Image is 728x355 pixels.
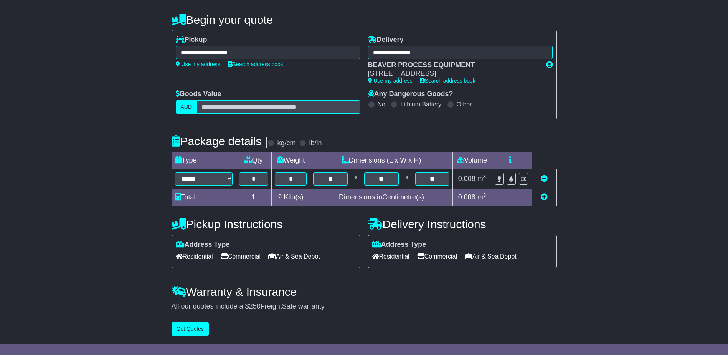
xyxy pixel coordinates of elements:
[368,36,404,44] label: Delivery
[400,101,441,108] label: Lithium Battery
[465,250,517,262] span: Air & Sea Depot
[172,302,557,311] div: All our quotes include a $ FreightSafe warranty.
[483,174,486,179] sup: 3
[372,241,426,249] label: Address Type
[483,192,486,198] sup: 3
[172,189,236,206] td: Total
[176,100,197,114] label: AUD
[176,61,220,67] a: Use my address
[228,61,283,67] a: Search address book
[457,101,472,108] label: Other
[458,175,475,182] span: 0.008
[172,322,209,336] button: Get Quotes
[221,250,261,262] span: Commercial
[368,90,453,98] label: Any Dangerous Goods?
[368,61,538,70] div: BEAVER PROCESS EQUIPMENT
[541,175,548,182] a: Remove this item
[417,250,457,262] span: Commercial
[309,139,322,148] label: lb/in
[268,250,320,262] span: Air & Sea Depot
[172,152,236,169] td: Type
[236,189,271,206] td: 1
[351,169,361,189] td: x
[278,193,282,201] span: 2
[172,13,557,26] h4: Begin your quote
[310,189,453,206] td: Dimensions in Centimetre(s)
[453,152,491,169] td: Volume
[277,139,295,148] label: kg/cm
[541,193,548,201] a: Add new item
[310,152,453,169] td: Dimensions (L x W x H)
[477,175,486,182] span: m
[477,193,486,201] span: m
[368,78,413,84] a: Use my address
[368,218,557,231] h4: Delivery Instructions
[176,90,221,98] label: Goods Value
[172,218,360,231] h4: Pickup Instructions
[372,250,409,262] span: Residential
[236,152,271,169] td: Qty
[249,302,261,310] span: 250
[271,189,310,206] td: Kilo(s)
[172,135,268,148] h4: Package details |
[271,152,310,169] td: Weight
[176,241,230,249] label: Address Type
[420,78,475,84] a: Search address book
[368,70,538,78] div: [STREET_ADDRESS]
[402,169,412,189] td: x
[458,193,475,201] span: 0.008
[378,101,385,108] label: No
[172,285,557,298] h4: Warranty & Insurance
[176,250,213,262] span: Residential
[176,36,207,44] label: Pickup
